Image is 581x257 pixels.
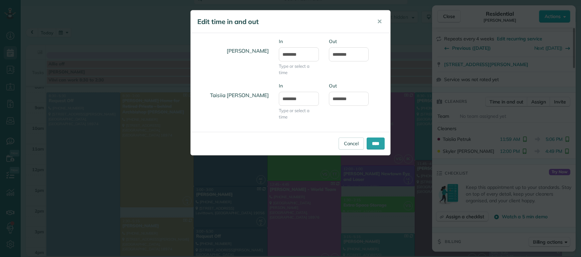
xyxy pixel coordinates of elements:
[197,17,368,26] h5: Edit time in and out
[377,18,382,25] span: ✕
[196,86,269,105] h4: Taisiia [PERSON_NAME]
[279,107,319,120] span: Type or select a time
[279,38,319,45] label: In
[329,82,369,89] label: Out
[279,63,319,76] span: Type or select a time
[339,138,364,150] a: Cancel
[279,82,319,89] label: In
[196,41,269,60] h4: [PERSON_NAME]
[329,38,369,45] label: Out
